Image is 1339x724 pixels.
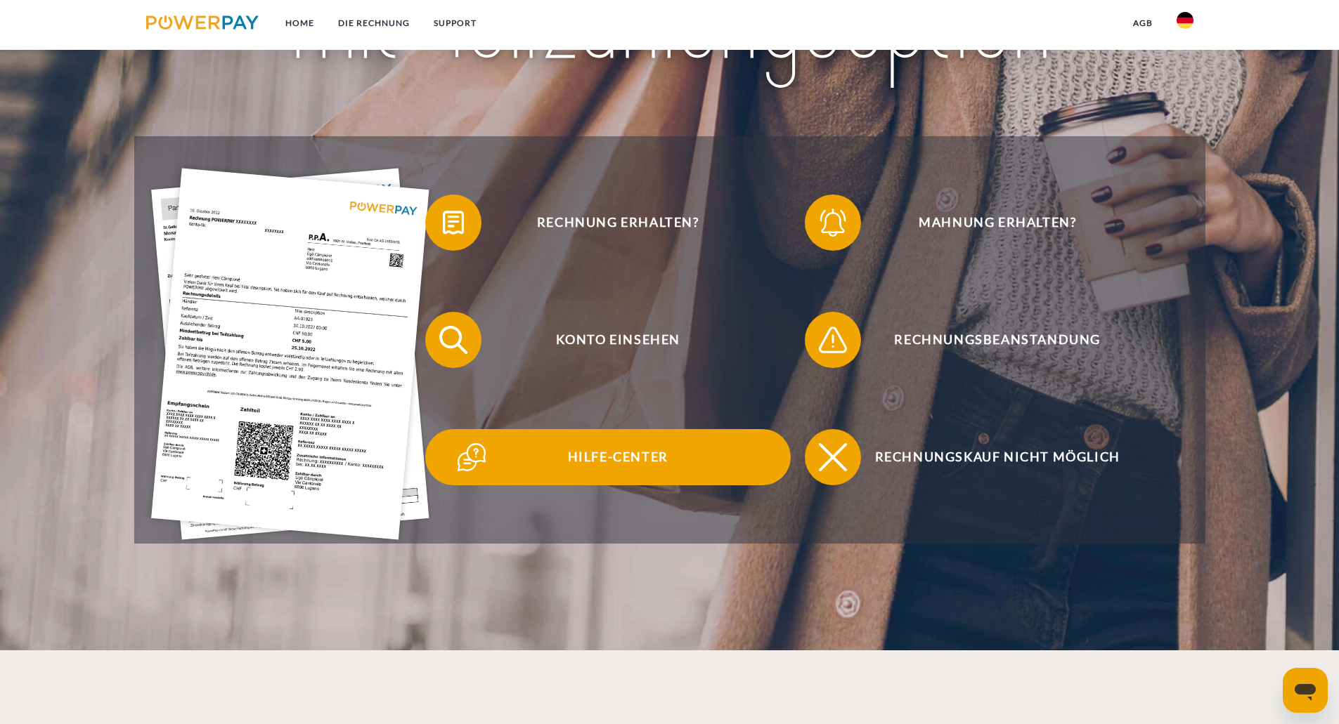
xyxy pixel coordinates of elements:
[825,312,1170,368] span: Rechnungsbeanstandung
[825,195,1170,251] span: Mahnung erhalten?
[326,11,422,36] a: DIE RECHNUNG
[436,322,471,357] img: qb_search.svg
[436,205,471,240] img: qb_bill.svg
[425,312,791,368] button: Konto einsehen
[454,440,489,475] img: qb_help.svg
[446,195,790,251] span: Rechnung erhalten?
[146,15,259,29] img: logo-powerpay.svg
[1121,11,1165,36] a: agb
[805,312,1170,368] button: Rechnungsbeanstandung
[1177,12,1194,29] img: de
[446,312,790,368] span: Konto einsehen
[815,205,850,240] img: qb_bell.svg
[1283,668,1328,713] iframe: Schaltfläche zum Öffnen des Messaging-Fensters
[446,429,790,485] span: Hilfe-Center
[805,195,1170,251] button: Mahnung erhalten?
[273,11,326,36] a: Home
[425,195,791,251] button: Rechnung erhalten?
[825,429,1170,485] span: Rechnungskauf nicht möglich
[425,429,791,485] button: Hilfe-Center
[815,440,850,475] img: qb_close.svg
[422,11,489,36] a: SUPPORT
[151,169,429,540] img: single_invoice_powerpay_de.jpg
[805,429,1170,485] button: Rechnungskauf nicht möglich
[815,322,850,357] img: qb_warning.svg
